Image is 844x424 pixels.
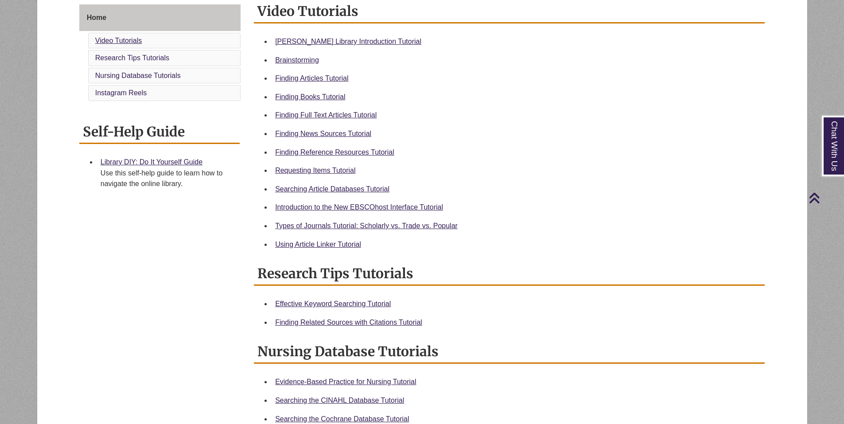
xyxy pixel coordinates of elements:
[95,54,169,62] a: Research Tips Tutorials
[87,14,106,21] span: Home
[809,192,842,204] a: Back to Top
[275,130,371,137] a: Finding News Sources Tutorial
[275,111,377,119] a: Finding Full Text Articles Tutorial
[275,397,404,404] a: Searching the CINAHL Database Tutorial
[254,340,765,364] h2: Nursing Database Tutorials
[275,167,355,174] a: Requesting Items Tutorial
[275,300,391,307] a: Effective Keyword Searching Tutorial
[275,203,443,211] a: Introduction to the New EBSCOhost Interface Tutorial
[79,121,240,144] h2: Self-Help Guide
[275,74,348,82] a: Finding Articles Tutorial
[275,415,409,423] a: Searching the Cochrane Database Tutorial
[95,89,147,97] a: Instagram Reels
[101,158,202,166] a: Library DIY: Do It Yourself Guide
[275,319,422,326] a: Finding Related Sources with Citations Tutorial
[275,378,416,385] a: Evidence-Based Practice for Nursing Tutorial
[275,38,421,45] a: [PERSON_NAME] Library Introduction Tutorial
[95,72,181,79] a: Nursing Database Tutorials
[275,56,319,64] a: Brainstorming
[275,148,394,156] a: Finding Reference Resources Tutorial
[95,37,142,44] a: Video Tutorials
[275,222,458,230] a: Types of Journals Tutorial: Scholarly vs. Trade vs. Popular
[254,262,765,286] h2: Research Tips Tutorials
[275,185,389,193] a: Searching Article Databases Tutorial
[79,4,241,31] a: Home
[101,168,233,189] div: Use this self-help guide to learn how to navigate the online library.
[275,93,345,101] a: Finding Books Tutorial
[79,4,241,103] div: Guide Page Menu
[275,241,361,248] a: Using Article Linker Tutorial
